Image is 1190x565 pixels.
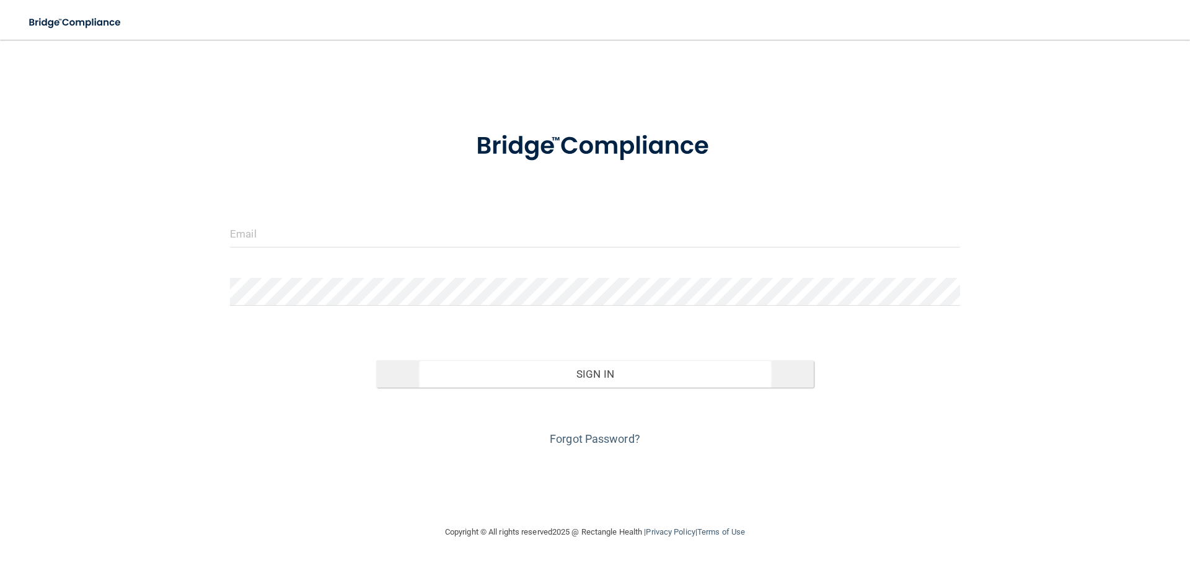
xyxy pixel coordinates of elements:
[943,226,958,241] keeper-lock: Open Keeper Popup
[646,527,695,536] a: Privacy Policy
[697,527,745,536] a: Terms of Use
[19,10,133,35] img: bridge_compliance_login_screen.278c3ca4.svg
[451,114,739,179] img: bridge_compliance_login_screen.278c3ca4.svg
[230,220,960,247] input: Email
[550,432,640,445] a: Forgot Password?
[376,360,814,388] button: Sign In
[369,512,821,552] div: Copyright © All rights reserved 2025 @ Rectangle Health | |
